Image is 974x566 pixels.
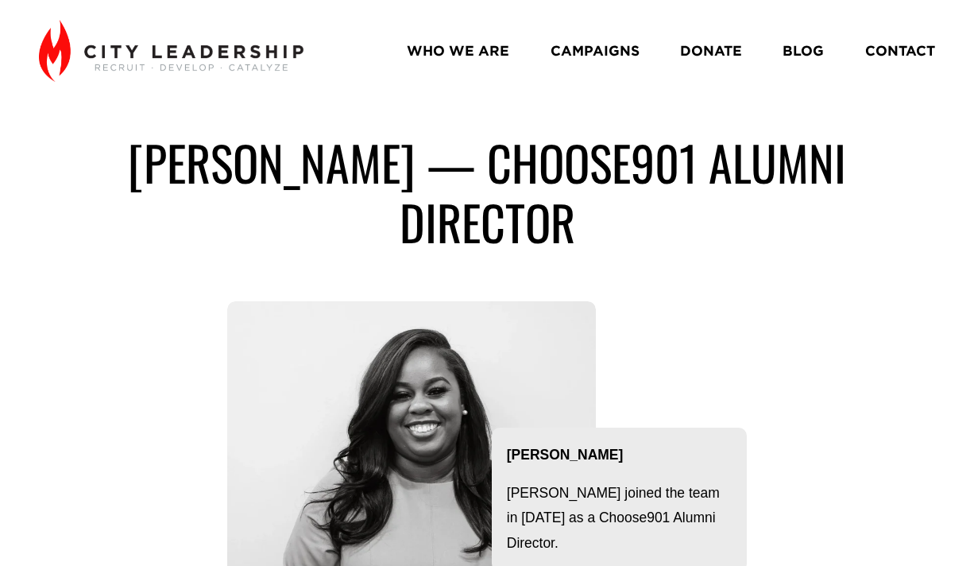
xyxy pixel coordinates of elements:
[865,37,935,64] a: CONTACT
[680,37,742,64] a: DONATE
[39,133,935,250] h1: [PERSON_NAME] — choose901 alumni director
[507,481,732,556] p: [PERSON_NAME] joined the team in [DATE] as a Choose901 Alumni Director.
[39,20,303,82] img: City Leadership - Recruit. Develop. Catalyze.
[783,37,824,64] a: BLOG
[407,37,509,64] a: WHO WE ARE
[507,447,624,463] strong: [PERSON_NAME]
[551,37,640,64] a: CAMPAIGNS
